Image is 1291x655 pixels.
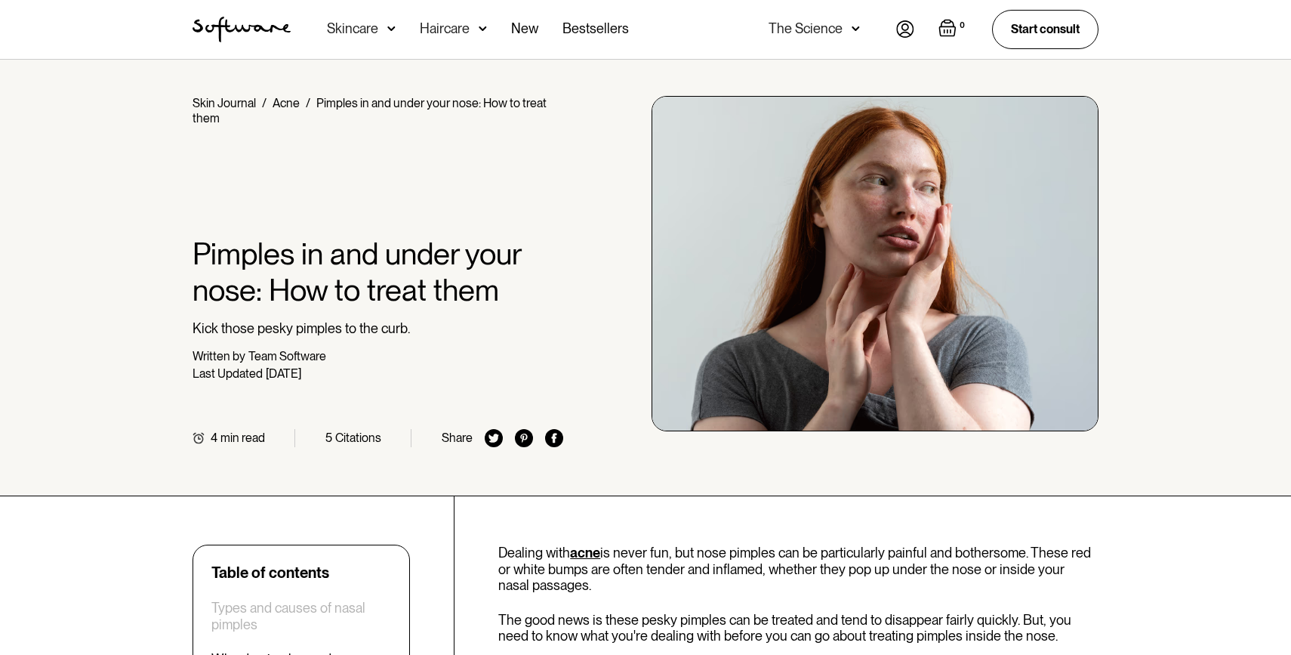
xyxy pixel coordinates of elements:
div: Team Software [248,349,326,363]
div: / [306,96,310,110]
img: arrow down [852,21,860,36]
h1: Pimples in and under your nose: How to treat them [193,236,563,308]
div: Haircare [420,21,470,36]
div: Last Updated [193,366,263,381]
a: Acne [273,96,300,110]
a: Open empty cart [938,19,968,40]
a: Skin Journal [193,96,256,110]
div: Table of contents [211,564,329,582]
div: Citations [335,431,381,445]
img: Software Logo [193,17,291,42]
div: min read [220,431,265,445]
div: 0 [957,19,968,32]
img: pinterest icon [515,429,533,447]
a: home [193,17,291,42]
a: Types and causes of nasal pimples [211,600,391,632]
div: / [262,96,267,110]
p: Dealing with is never fun, but nose pimples can be particularly painful and bothersome. These red... [498,545,1098,594]
div: Written by [193,349,245,363]
div: [DATE] [266,366,301,381]
p: Kick those pesky pimples to the curb. [193,320,563,337]
img: arrow down [479,21,487,36]
div: Skincare [327,21,378,36]
div: 5 [325,431,332,445]
img: arrow down [387,21,396,36]
div: The Science [769,21,843,36]
a: Start consult [992,10,1098,48]
div: Share [442,431,473,445]
div: Pimples in and under your nose: How to treat them [193,96,547,125]
p: The good news is these pesky pimples can be treated and tend to disappear fairly quickly. But, yo... [498,612,1098,644]
div: 4 [211,431,217,445]
a: acne [570,545,600,561]
img: facebook icon [545,429,563,447]
img: twitter icon [485,429,503,447]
